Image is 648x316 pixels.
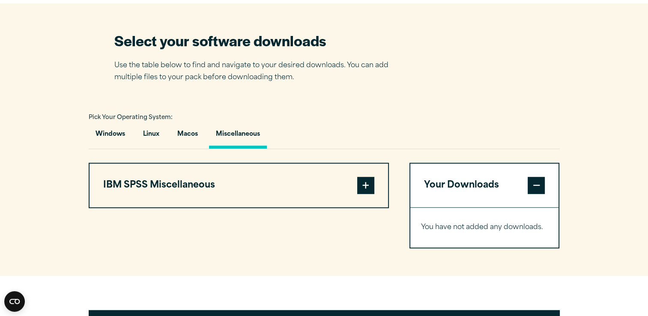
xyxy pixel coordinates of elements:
p: You have not added any downloads. [421,221,548,234]
button: Windows [89,124,132,149]
button: Linux [136,124,166,149]
span: Pick Your Operating System: [89,115,173,120]
p: Use the table below to find and navigate to your desired downloads. You can add multiple files to... [114,60,401,84]
div: Your Downloads [410,207,559,247]
button: Miscellaneous [209,124,267,149]
button: Macos [170,124,205,149]
h2: Select your software downloads [114,31,401,50]
button: IBM SPSS Miscellaneous [90,164,388,207]
button: Your Downloads [410,164,559,207]
button: Open CMP widget [4,291,25,312]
